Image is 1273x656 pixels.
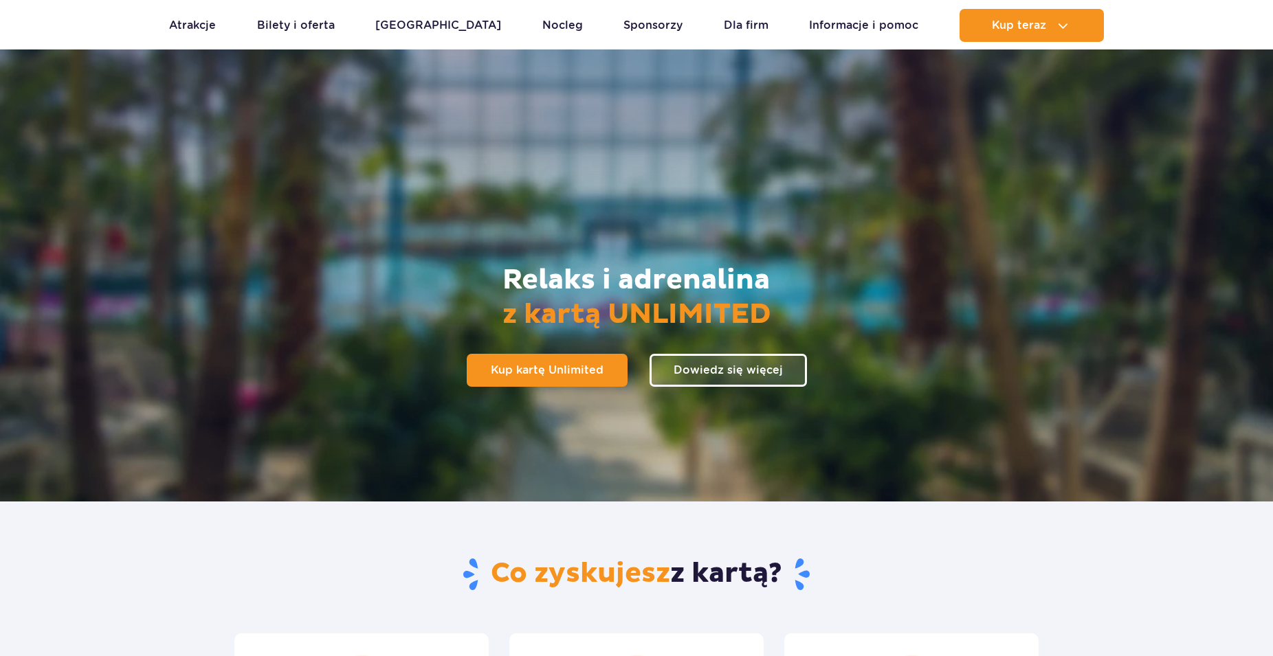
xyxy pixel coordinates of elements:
[491,556,670,591] span: Co zyskujesz
[502,263,771,332] h2: Relaks i adrenalina
[467,354,628,387] a: Kup kartę Unlimited
[960,9,1104,42] button: Kup teraz
[491,365,604,376] span: Kup kartę Unlimited
[257,9,335,42] a: Bilety i oferta
[992,19,1046,32] span: Kup teraz
[809,9,918,42] a: Informacje i pomoc
[623,9,683,42] a: Sponsorzy
[650,354,807,387] a: Dowiedz się więcej
[169,9,216,42] a: Atrakcje
[234,556,1039,592] h2: z kartą?
[375,9,501,42] a: [GEOGRAPHIC_DATA]
[542,9,583,42] a: Nocleg
[502,297,771,332] span: z kartą UNLIMITED
[724,9,768,42] a: Dla firm
[674,365,783,376] span: Dowiedz się więcej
